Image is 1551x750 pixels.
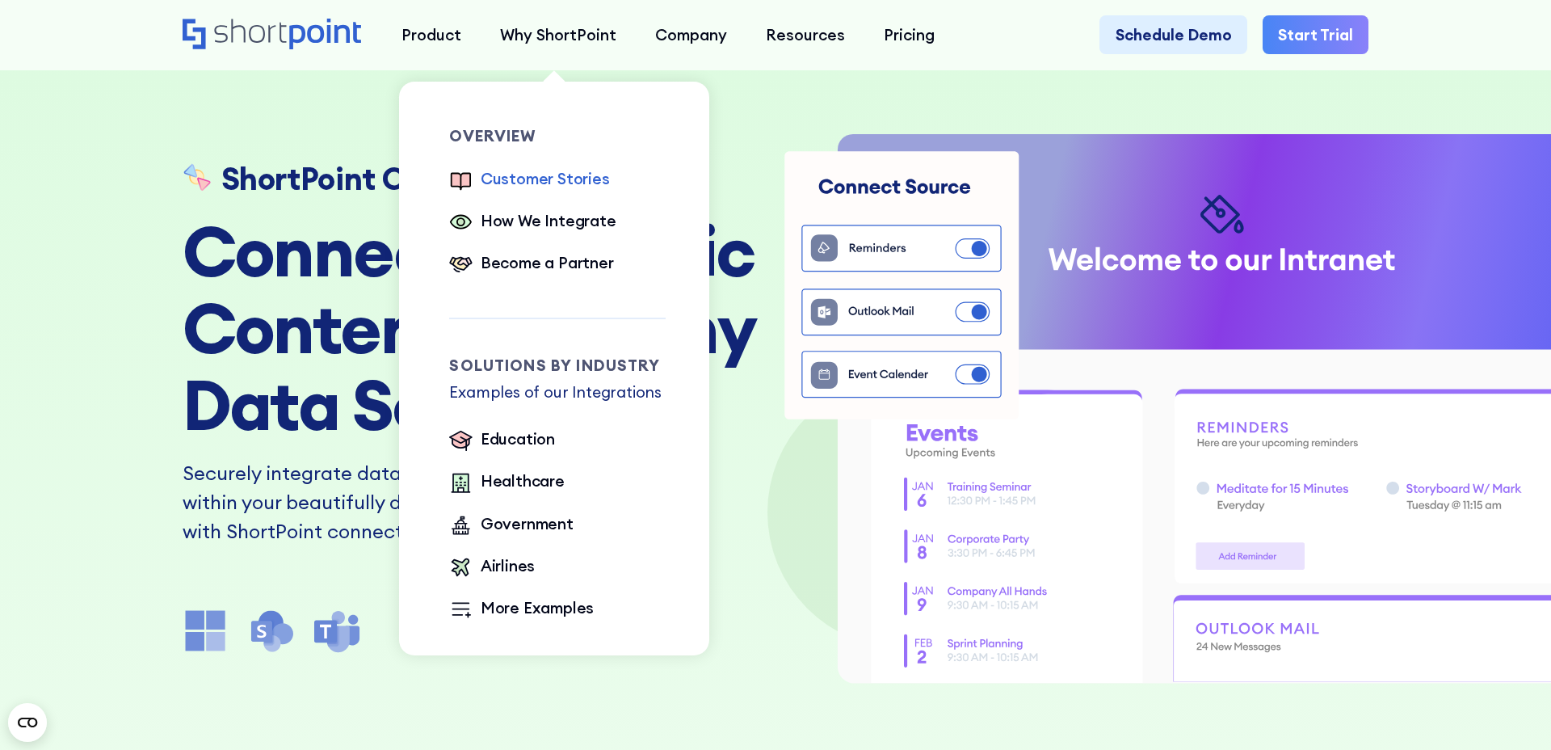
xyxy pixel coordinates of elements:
div: How We Integrate [481,209,616,233]
div: Become a Partner [481,251,614,275]
div: Resources [766,23,845,47]
p: Examples of our Integrations [449,381,666,404]
iframe: Chat Widget [1470,672,1551,750]
a: Company [636,15,746,54]
button: Open CMP widget [8,703,47,742]
a: Become a Partner [449,251,613,278]
a: Airlines [449,554,535,581]
p: Securely integrate data from any source directly within your beautifully designed SharePoint page... [183,458,663,546]
a: Education [449,428,555,454]
a: Schedule Demo [1099,15,1246,54]
a: More Examples [449,596,594,623]
img: microsoft office icon [183,608,229,655]
div: Healthcare [481,470,565,493]
a: Product [382,15,481,54]
div: More Examples [481,596,595,620]
div: Overview [449,129,666,144]
a: Customer Stories [449,167,609,194]
div: Airlines [481,554,535,578]
div: Works With: [183,576,764,592]
div: Company [655,23,727,47]
a: Home [183,19,363,53]
div: Customer Stories [481,167,610,191]
div: Solutions by Industry [449,358,666,373]
a: Start Trial [1263,15,1368,54]
a: How We Integrate [449,209,616,236]
img: SharePoint icon [248,608,295,655]
h2: Connect Dynamic Content From Any Data Source [183,213,764,443]
div: Education [481,428,555,451]
div: Product [401,23,461,47]
h1: ShortPoint Connect [221,161,508,197]
img: microsoft teams icon [314,608,361,655]
a: Resources [746,15,864,54]
div: Why ShortPoint [500,23,616,47]
div: Government [481,512,574,536]
a: Why ShortPoint [481,15,636,54]
div: Pricing [884,23,935,47]
a: Healthcare [449,470,564,496]
a: Pricing [864,15,954,54]
a: Government [449,512,573,539]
